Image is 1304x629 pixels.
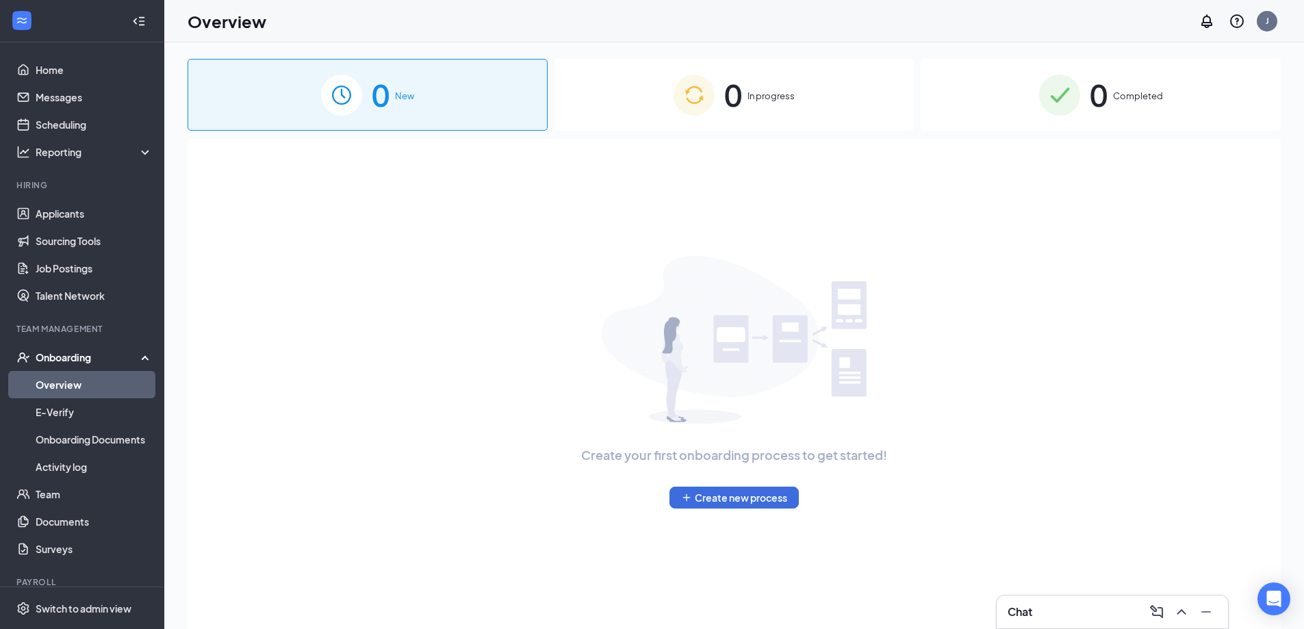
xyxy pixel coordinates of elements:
[36,227,153,255] a: Sourcing Tools
[36,453,153,480] a: Activity log
[36,111,153,138] a: Scheduling
[16,602,30,615] svg: Settings
[36,426,153,453] a: Onboarding Documents
[669,487,799,509] button: PlusCreate new process
[1090,71,1108,118] span: 0
[1229,13,1245,29] svg: QuestionInfo
[15,14,29,27] svg: WorkstreamLogo
[36,371,153,398] a: Overview
[1146,601,1168,623] button: ComposeMessage
[16,350,30,364] svg: UserCheck
[16,323,150,335] div: Team Management
[16,145,30,159] svg: Analysis
[1008,604,1032,619] h3: Chat
[16,179,150,191] div: Hiring
[36,350,141,364] div: Onboarding
[36,255,153,282] a: Job Postings
[36,480,153,508] a: Team
[188,10,266,33] h1: Overview
[1171,601,1192,623] button: ChevronUp
[1149,604,1165,620] svg: ComposeMessage
[1173,604,1190,620] svg: ChevronUp
[36,282,153,309] a: Talent Network
[16,576,150,588] div: Payroll
[395,89,414,103] span: New
[36,200,153,227] a: Applicants
[372,71,389,118] span: 0
[36,398,153,426] a: E-Verify
[1195,601,1217,623] button: Minimize
[36,535,153,563] a: Surveys
[36,602,131,615] div: Switch to admin view
[36,56,153,84] a: Home
[747,89,795,103] span: In progress
[1199,13,1215,29] svg: Notifications
[36,145,153,159] div: Reporting
[36,84,153,111] a: Messages
[1257,582,1290,615] div: Open Intercom Messenger
[581,446,887,465] span: Create your first onboarding process to get started!
[36,508,153,535] a: Documents
[1266,15,1269,27] div: J
[681,492,692,503] svg: Plus
[1198,604,1214,620] svg: Minimize
[724,71,742,118] span: 0
[1113,89,1163,103] span: Completed
[132,14,146,28] svg: Collapse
